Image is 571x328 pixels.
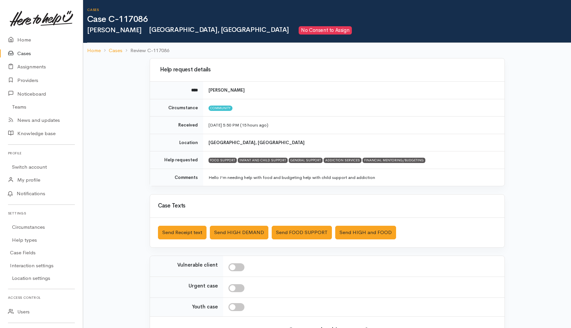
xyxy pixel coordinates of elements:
[289,158,323,163] div: GENERAL SUPPORT
[146,26,289,34] span: [GEOGRAPHIC_DATA], [GEOGRAPHIC_DATA]
[83,43,571,58] nav: breadcrumb
[203,117,504,134] td: [DATE] 5:50 PM (15 hours ago)
[272,226,332,239] button: Send FOOD SUPPORT
[158,226,207,239] button: Send Receipt text
[122,47,169,54] li: Review C-117086
[87,26,571,35] h2: [PERSON_NAME]
[8,293,75,302] h6: Access control
[158,203,497,209] h3: Case Texts
[209,140,305,145] b: [GEOGRAPHIC_DATA], [GEOGRAPHIC_DATA]
[209,158,237,163] div: FOOD SUPPORT
[158,67,497,73] h3: Help request details
[87,15,571,24] h1: Case C-117086
[87,47,101,54] a: Home
[150,117,203,134] td: Received
[189,282,218,290] label: Urgent case
[192,303,218,311] label: Youth case
[209,106,233,111] span: Community
[150,151,203,169] td: Help requested
[362,158,425,163] div: FINANCIAL MENTORING/BUDGETING
[324,158,361,163] div: ADDICTION SERVICES
[238,158,288,163] div: INFANT AND CHILD SUPPORT
[8,209,75,218] h6: Settings
[299,26,352,35] span: No Consent to Assign
[8,149,75,158] h6: Profile
[109,47,122,54] a: Cases
[150,99,203,117] td: Circumstance
[150,134,203,151] td: Location
[203,169,504,186] td: Hello I'm needing help with food and budgeting help with child support and addiction
[177,261,218,269] label: Vulnerable client
[210,226,268,239] button: Send HIGH DEMAND
[209,87,245,93] b: [PERSON_NAME]
[87,8,571,12] h6: Cases
[150,169,203,186] td: Comments
[335,226,396,239] button: Send HIGH and FOOD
